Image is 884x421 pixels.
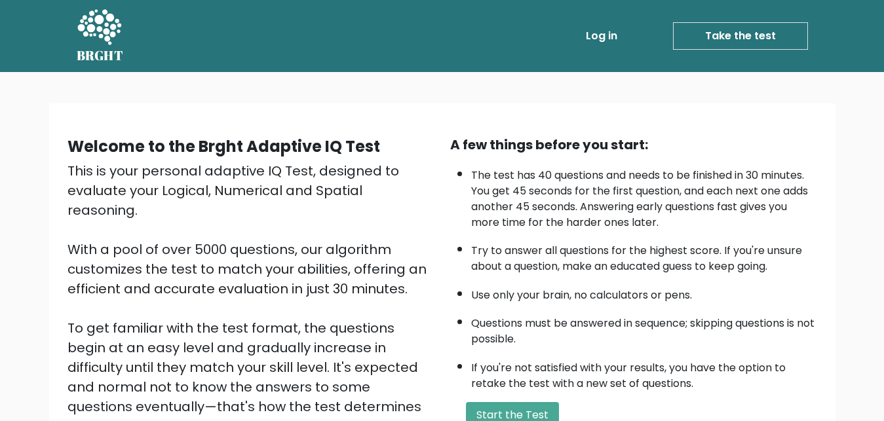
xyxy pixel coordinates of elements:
[673,22,808,50] a: Take the test
[77,5,124,67] a: BRGHT
[450,135,817,155] div: A few things before you start:
[471,236,817,274] li: Try to answer all questions for the highest score. If you're unsure about a question, make an edu...
[471,281,817,303] li: Use only your brain, no calculators or pens.
[471,309,817,347] li: Questions must be answered in sequence; skipping questions is not possible.
[67,136,380,157] b: Welcome to the Brght Adaptive IQ Test
[471,354,817,392] li: If you're not satisfied with your results, you have the option to retake the test with a new set ...
[471,161,817,230] li: The test has 40 questions and needs to be finished in 30 minutes. You get 45 seconds for the firs...
[581,23,623,49] a: Log in
[77,48,124,64] h5: BRGHT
